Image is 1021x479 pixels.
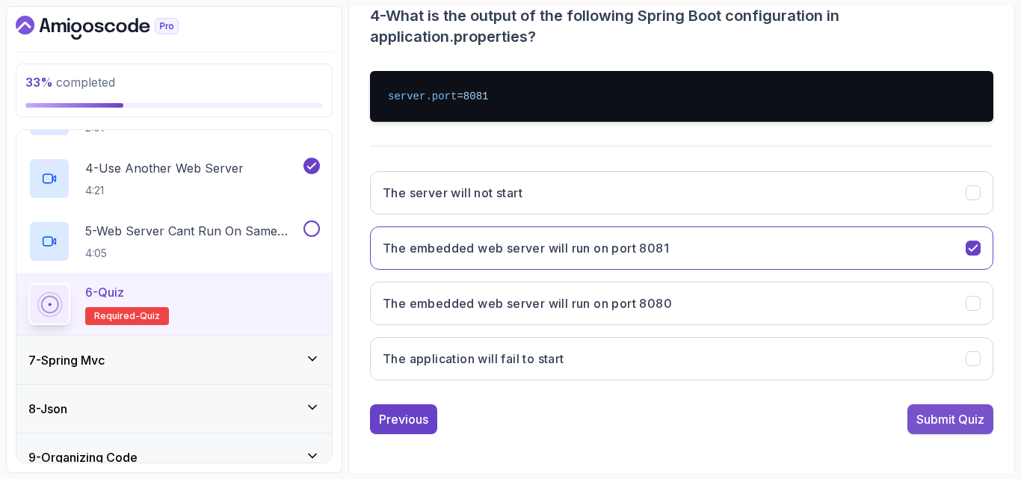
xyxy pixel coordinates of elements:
span: completed [25,75,115,90]
button: The embedded web server will run on port 8081 [370,226,993,270]
button: 4-Use Another Web Server4:21 [28,158,320,200]
h3: The embedded web server will run on port 8080 [383,294,672,312]
button: 7-Spring Mvc [16,336,332,384]
button: The application will fail to start [370,337,993,380]
span: quiz [140,310,160,322]
h3: 8 - Json [28,400,67,418]
h3: The application will fail to start [383,350,564,368]
span: Required- [94,310,140,322]
button: Previous [370,404,437,434]
button: The embedded web server will run on port 8080 [370,282,993,325]
button: The server will not start [370,171,993,214]
p: 6 - Quiz [85,283,124,301]
p: 4 - Use Another Web Server [85,159,244,177]
a: Dashboard [16,16,213,40]
span: server.port [388,90,457,102]
p: 4:21 [85,183,244,198]
button: Submit Quiz [907,404,993,434]
button: 5-Web Server Cant Run On Same Port4:05 [28,220,320,262]
h3: 9 - Organizing Code [28,448,138,466]
p: 5 - Web Server Cant Run On Same Port [85,222,300,240]
h3: The embedded web server will run on port 8081 [383,239,669,257]
button: 8-Json [16,385,332,433]
pre: = [370,71,993,122]
p: 4:05 [85,246,300,261]
div: Submit Quiz [916,410,984,428]
span: 33 % [25,75,53,90]
div: Previous [379,410,428,428]
button: 6-QuizRequired-quiz [28,283,320,325]
h3: 4 - What is the output of the following Spring Boot configuration in application.properties? [370,5,993,47]
h3: The server will not start [383,184,522,202]
span: 8081 [463,90,489,102]
h3: 7 - Spring Mvc [28,351,105,369]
